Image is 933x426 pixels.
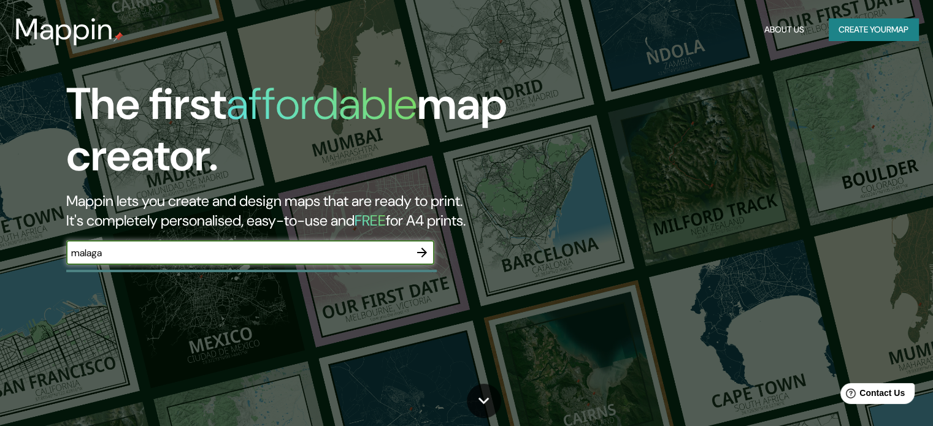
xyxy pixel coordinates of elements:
h3: Mappin [15,12,113,47]
iframe: Help widget launcher [824,378,920,413]
h1: affordable [226,75,417,132]
button: Create yourmap [829,18,918,41]
h5: FREE [355,211,386,230]
input: Choose your favourite place [66,246,410,260]
h1: The first map creator. [66,78,533,191]
img: mappin-pin [113,32,123,42]
h2: Mappin lets you create and design maps that are ready to print. It's completely personalised, eas... [66,191,533,230]
button: About Us [759,18,809,41]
